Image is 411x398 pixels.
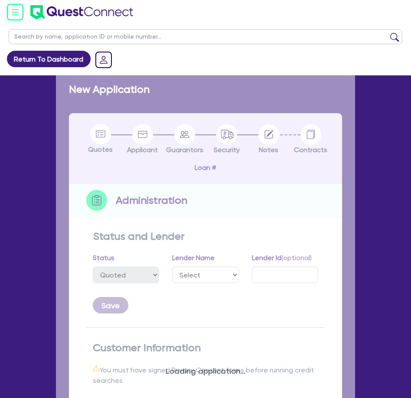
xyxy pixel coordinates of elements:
img: quest-connect-logo-blue [30,5,133,20]
a: Dropdown toggle [92,49,115,71]
a: Return To Dashboard [7,51,91,67]
div: Loading application... [56,365,355,377]
img: icon-menu-open [7,4,23,20]
input: Search by name, application ID or mobile number... [9,29,402,44]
